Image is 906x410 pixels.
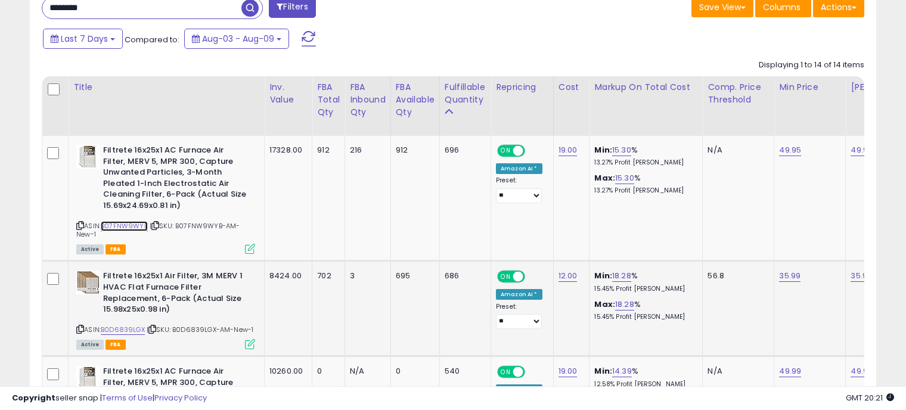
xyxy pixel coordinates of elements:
div: % [594,145,693,167]
div: FBA inbound Qty [350,81,386,119]
div: seller snap | | [12,393,207,404]
a: 19.00 [559,144,578,156]
p: 15.45% Profit [PERSON_NAME] [594,285,693,293]
div: 912 [396,145,430,156]
div: Preset: [496,176,544,203]
div: Min Price [779,81,840,94]
span: OFF [523,272,542,282]
div: 8424.00 [269,271,303,281]
a: B0D6839LGX [101,325,145,335]
a: 49.95 [779,144,801,156]
div: Inv. value [269,81,307,106]
a: Terms of Use [102,392,153,403]
a: 49.99 [779,365,801,377]
a: 18.28 [612,270,631,282]
strong: Copyright [12,392,55,403]
b: Max: [594,172,615,184]
span: Last 7 Days [61,33,108,45]
b: Min: [594,270,612,281]
a: 49.95 [851,144,873,156]
p: 13.27% Profit [PERSON_NAME] [594,159,693,167]
a: Privacy Policy [154,392,207,403]
a: 49.99 [851,365,873,377]
div: 0 [317,366,336,377]
p: 15.45% Profit [PERSON_NAME] [594,313,693,321]
span: 2025-08-17 20:21 GMT [846,392,894,403]
button: Last 7 Days [43,29,123,49]
a: 35.99 [851,270,872,282]
div: N/A [708,366,765,377]
a: 19.00 [559,365,578,377]
span: All listings currently available for purchase on Amazon [76,244,104,254]
a: 12.00 [559,270,578,282]
img: 41yblNjL5pL._SL40_.jpg [76,366,100,390]
b: Filtrete 16x25x1 AC Furnace Air Filter, MERV 5, MPR 300, Capture Unwanted Particles, 3-Month Plea... [103,145,248,214]
div: Title [73,81,259,94]
span: All listings currently available for purchase on Amazon [76,340,104,350]
span: FBA [106,244,126,254]
img: 41oKoOyEWRL._SL40_.jpg [76,271,100,294]
div: FBA Available Qty [396,81,435,119]
span: ON [498,367,513,377]
span: FBA [106,340,126,350]
span: OFF [523,146,542,156]
b: Max: [594,299,615,310]
div: 56.8 [708,271,765,281]
div: 3 [350,271,381,281]
div: N/A [708,145,765,156]
div: ASIN: [76,145,255,253]
div: 216 [350,145,381,156]
div: 912 [317,145,336,156]
span: OFF [523,367,542,377]
b: Min: [594,144,612,156]
span: Columns [763,1,800,13]
a: 35.99 [779,270,800,282]
div: Amazon AI * [496,163,542,174]
span: ON [498,146,513,156]
button: Aug-03 - Aug-09 [184,29,289,49]
img: 41yblNjL5pL._SL40_.jpg [76,145,100,169]
div: % [594,299,693,321]
span: | SKU: B0D6839LGX-AM-New-1 [147,325,253,334]
div: Cost [559,81,585,94]
div: Preset: [496,303,544,330]
div: 17328.00 [269,145,303,156]
div: % [594,271,693,293]
div: Markup on Total Cost [594,81,697,94]
div: 540 [445,366,482,377]
span: | SKU: B07FNW9WYB-AM-New-1 [76,221,240,239]
div: 696 [445,145,482,156]
a: 14.39 [612,365,632,377]
div: Amazon AI * [496,289,542,300]
div: Repricing [496,81,548,94]
div: FBA Total Qty [317,81,340,119]
a: 18.28 [615,299,634,310]
div: Fulfillable Quantity [445,81,486,106]
div: 0 [396,366,430,377]
a: B07FNW9WYB [101,221,148,231]
p: 13.27% Profit [PERSON_NAME] [594,187,693,195]
div: Displaying 1 to 14 of 14 items [759,60,864,71]
div: 10260.00 [269,366,303,377]
div: 695 [396,271,430,281]
div: 686 [445,271,482,281]
div: Comp. Price Threshold [708,81,769,106]
b: Min: [594,365,612,377]
b: Filtrete 16x25x1 Air Filter, 3M MERV 1 HVAC Flat Furnace Filter Replacement, 6-Pack (Actual Size ... [103,271,248,318]
div: % [594,173,693,195]
a: 15.30 [612,144,631,156]
div: N/A [350,366,381,377]
span: ON [498,272,513,282]
th: The percentage added to the cost of goods (COGS) that forms the calculator for Min & Max prices. [589,76,703,136]
span: Aug-03 - Aug-09 [202,33,274,45]
div: 702 [317,271,336,281]
div: % [594,366,693,388]
div: ASIN: [76,271,255,348]
span: Compared to: [125,34,179,45]
a: 15.30 [615,172,634,184]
